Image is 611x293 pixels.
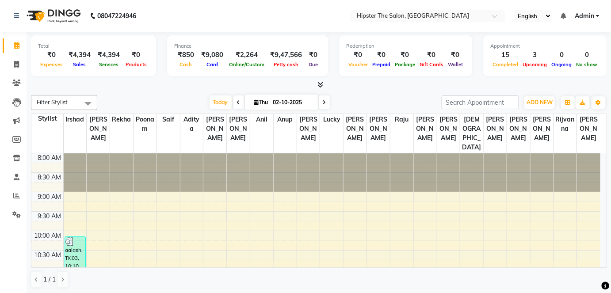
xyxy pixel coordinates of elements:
[123,61,149,68] span: Products
[180,114,203,134] span: Aditya
[198,50,227,60] div: ₹9,080
[490,50,520,60] div: 15
[37,99,68,106] span: Filter Stylist
[23,4,83,28] img: logo
[227,50,267,60] div: ₹2,264
[43,275,56,284] span: 1 / 1
[554,114,577,134] span: Rijvanna
[446,61,465,68] span: Wallet
[97,4,136,28] b: 08047224946
[36,212,63,221] div: 9:30 AM
[442,95,519,109] input: Search Appointment
[460,114,483,153] span: [DEMOGRAPHIC_DATA]
[203,114,226,144] span: [PERSON_NAME]
[97,61,121,68] span: Services
[417,61,446,68] span: Gift Cards
[38,50,65,60] div: ₹0
[178,61,195,68] span: Cash
[36,192,63,202] div: 9:00 AM
[87,114,110,144] span: [PERSON_NAME]
[346,50,370,60] div: ₹0
[520,61,549,68] span: Upcoming
[484,114,507,144] span: [PERSON_NAME]
[507,114,530,144] span: [PERSON_NAME]
[390,114,413,125] span: Raju
[271,61,301,68] span: Petty cash
[367,114,390,144] span: [PERSON_NAME]
[174,42,321,50] div: Finance
[520,50,549,60] div: 3
[204,61,220,68] span: Card
[320,114,343,125] span: Lucky
[31,114,63,123] div: Stylist
[33,231,63,240] div: 10:00 AM
[531,114,554,144] span: [PERSON_NAME]
[64,114,87,125] span: Irshad
[227,114,250,144] span: [PERSON_NAME]
[490,61,520,68] span: Completed
[65,50,94,60] div: ₹4,394
[549,50,574,60] div: 0
[110,114,133,125] span: Rekha
[524,96,555,109] button: ADD NEW
[346,42,465,50] div: Redemption
[134,114,157,134] span: poonam
[527,99,553,106] span: ADD NEW
[38,42,149,50] div: Total
[267,50,305,60] div: ₹9,47,566
[490,42,600,50] div: Appointment
[271,96,315,109] input: 2025-10-02
[577,114,600,144] span: [PERSON_NAME]
[174,50,198,60] div: ₹850
[346,61,370,68] span: Voucher
[344,114,367,144] span: [PERSON_NAME]
[227,61,267,68] span: Online/Custom
[417,50,446,60] div: ₹0
[297,114,320,144] span: [PERSON_NAME]
[250,114,273,125] span: Anil
[446,50,465,60] div: ₹0
[370,61,393,68] span: Prepaid
[393,61,417,68] span: Package
[71,61,88,68] span: Sales
[157,114,180,125] span: saif
[575,11,594,21] span: Admin
[36,153,63,163] div: 8:00 AM
[549,61,574,68] span: Ongoing
[574,61,600,68] span: No show
[33,251,63,260] div: 10:30 AM
[370,50,393,60] div: ₹0
[36,173,63,182] div: 8:30 AM
[65,237,86,274] div: aalash, TK03, 10:10 AM-11:10 AM, Hair (Stylist ) - Hair Wash And Blast Dry (₹400)
[437,114,460,144] span: [PERSON_NAME]
[38,61,65,68] span: Expenses
[414,114,437,144] span: [PERSON_NAME]
[306,61,320,68] span: Due
[210,95,232,109] span: Today
[274,114,297,125] span: Anup
[94,50,123,60] div: ₹4,394
[574,50,600,60] div: 0
[305,50,321,60] div: ₹0
[123,50,149,60] div: ₹0
[393,50,417,60] div: ₹0
[252,99,271,106] span: Thu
